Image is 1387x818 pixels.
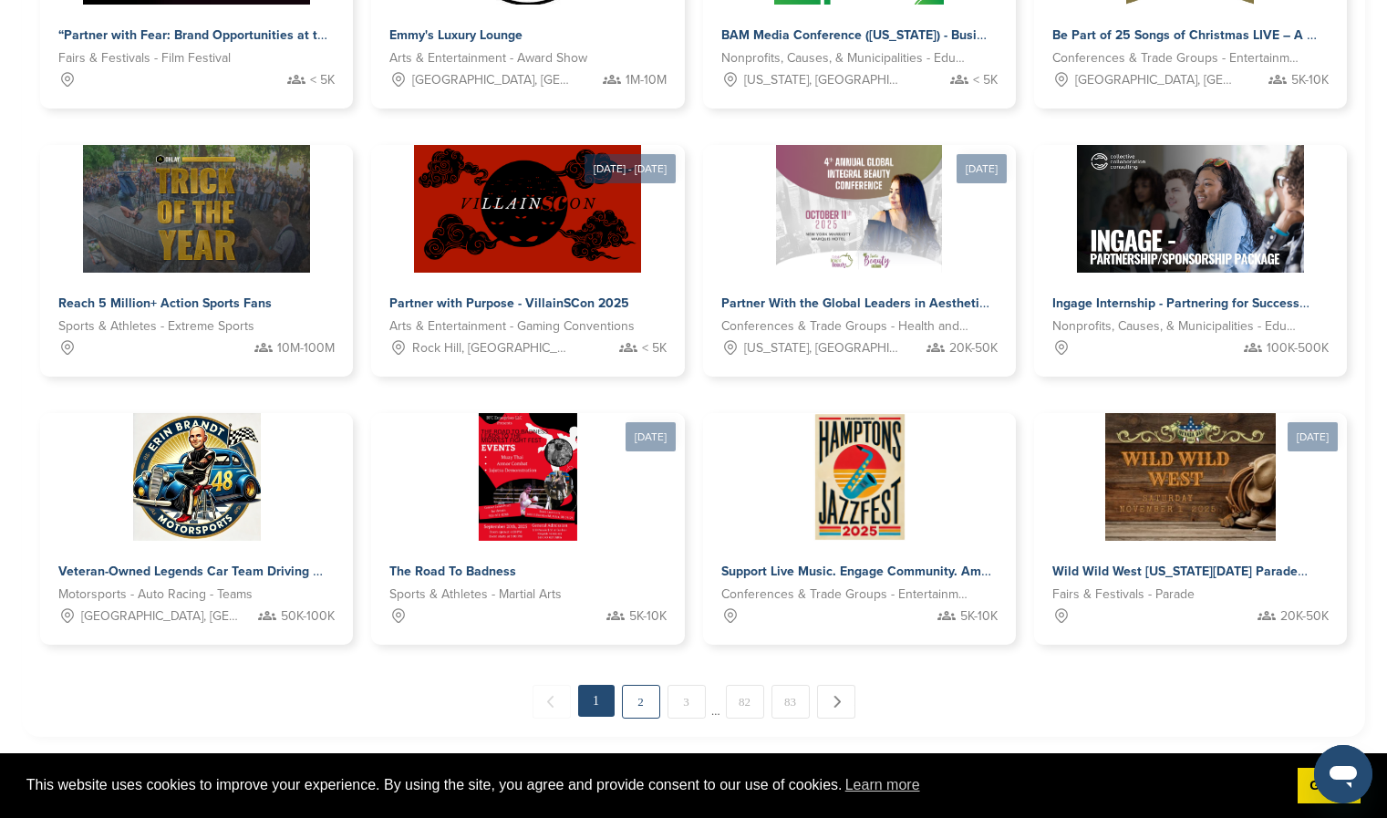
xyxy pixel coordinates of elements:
span: Emmy's Luxury Lounge [389,27,523,43]
a: 83 [771,685,810,719]
span: Sports & Athletes - Martial Arts [389,585,562,605]
span: 10M-100M [277,338,335,358]
span: Conferences & Trade Groups - Health and Wellness [721,316,970,337]
div: [DATE] - [DATE] [585,154,676,183]
span: BAM Media Conference ([US_STATE]) - Business and Technical Media [721,27,1129,43]
span: Reach 5 Million+ Action Sports Fans [58,295,272,311]
span: [GEOGRAPHIC_DATA], [GEOGRAPHIC_DATA] [412,70,569,90]
img: Sponsorpitch & [1077,145,1304,273]
span: [US_STATE], [GEOGRAPHIC_DATA] [744,338,901,358]
span: [US_STATE], [GEOGRAPHIC_DATA] [744,70,901,90]
span: 20K-50K [1280,606,1329,626]
span: 5K-10K [960,606,998,626]
span: < 5K [642,338,667,358]
span: Partner with Purpose - VillainSCon 2025 [389,295,629,311]
span: < 5K [310,70,335,90]
img: Sponsorpitch & [414,145,641,273]
span: Fairs & Festivals - Parade [1052,585,1195,605]
span: 100K-500K [1267,338,1329,358]
a: 3 [668,685,706,719]
span: 5K-10K [1291,70,1329,90]
a: Sponsorpitch & Veteran-Owned Legends Car Team Driving Racing Excellence and Community Impact Acro... [40,413,353,645]
span: Partner With the Global Leaders in Aesthetics [721,295,992,311]
span: Ingage Internship - Partnering for Success [1052,295,1299,311]
img: Sponsorpitch & [133,413,261,541]
span: < 5K [973,70,998,90]
a: Sponsorpitch & Reach 5 Million+ Action Sports Fans Sports & Athletes - Extreme Sports 10M-100M [40,145,353,377]
span: Conferences & Trade Groups - Entertainment [721,585,970,605]
span: “Partner with Fear: Brand Opportunities at the Buried Alive Film Festival” [58,27,492,43]
img: Sponsorpitch & [1105,413,1276,541]
a: Sponsorpitch & Ingage Internship - Partnering for Success Nonprofits, Causes, & Municipalities - ... [1034,145,1347,377]
img: Sponsorpitch & [479,413,577,541]
a: Next → [817,685,855,719]
a: [DATE] Sponsorpitch & Wild Wild West [US_STATE][DATE] Parade Fairs & Festivals - Parade 20K-50K [1034,384,1347,645]
span: 20K-50K [949,338,998,358]
span: Nonprofits, Causes, & Municipalities - Education [721,48,970,68]
em: 1 [578,685,615,717]
a: [DATE] Sponsorpitch & Partner With the Global Leaders in Aesthetics Conferences & Trade Groups - ... [703,116,1016,377]
a: dismiss cookie message [1298,768,1361,804]
span: Conferences & Trade Groups - Entertainment [1052,48,1301,68]
img: Sponsorpitch & [83,145,310,273]
span: 5K-10K [629,606,667,626]
div: [DATE] [626,422,676,451]
span: Support Live Music. Engage Community. Amplify Your Brand [721,564,1074,579]
span: The Road To Badness [389,564,516,579]
a: 82 [726,685,764,719]
span: … [711,685,720,718]
span: 50K-100K [281,606,335,626]
a: learn more about cookies [843,771,923,799]
span: 1M-10M [626,70,667,90]
span: [GEOGRAPHIC_DATA], [GEOGRAPHIC_DATA] [1075,70,1232,90]
span: Rock Hill, [GEOGRAPHIC_DATA] [412,338,569,358]
iframe: Button to launch messaging window [1314,745,1372,803]
a: [DATE] - [DATE] Sponsorpitch & Partner with Purpose - VillainSCon 2025 Arts & Entertainment - Gam... [371,116,684,377]
span: Motorsports - Auto Racing - Teams [58,585,253,605]
span: Fairs & Festivals - Film Festival [58,48,231,68]
a: 2 [622,685,660,719]
a: Sponsorpitch & Support Live Music. Engage Community. Amplify Your Brand Conferences & Trade Group... [703,413,1016,645]
span: Arts & Entertainment - Gaming Conventions [389,316,635,337]
span: ← Previous [533,685,571,719]
span: Wild Wild West [US_STATE][DATE] Parade [1052,564,1298,579]
span: Sports & Athletes - Extreme Sports [58,316,254,337]
span: Veteran-Owned Legends Car Team Driving Racing Excellence and Community Impact Across [GEOGRAPHIC_... [58,564,805,579]
a: [DATE] Sponsorpitch & The Road To Badness Sports & Athletes - Martial Arts 5K-10K [371,384,684,645]
span: [GEOGRAPHIC_DATA], [GEOGRAPHIC_DATA], [GEOGRAPHIC_DATA], [GEOGRAPHIC_DATA] [81,606,238,626]
span: This website uses cookies to improve your experience. By using the site, you agree and provide co... [26,771,1283,799]
img: Sponsorpitch & [812,413,907,541]
div: [DATE] [957,154,1007,183]
span: Arts & Entertainment - Award Show [389,48,587,68]
img: Sponsorpitch & [776,145,942,273]
span: Nonprofits, Causes, & Municipalities - Education [1052,316,1301,337]
div: [DATE] [1288,422,1338,451]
